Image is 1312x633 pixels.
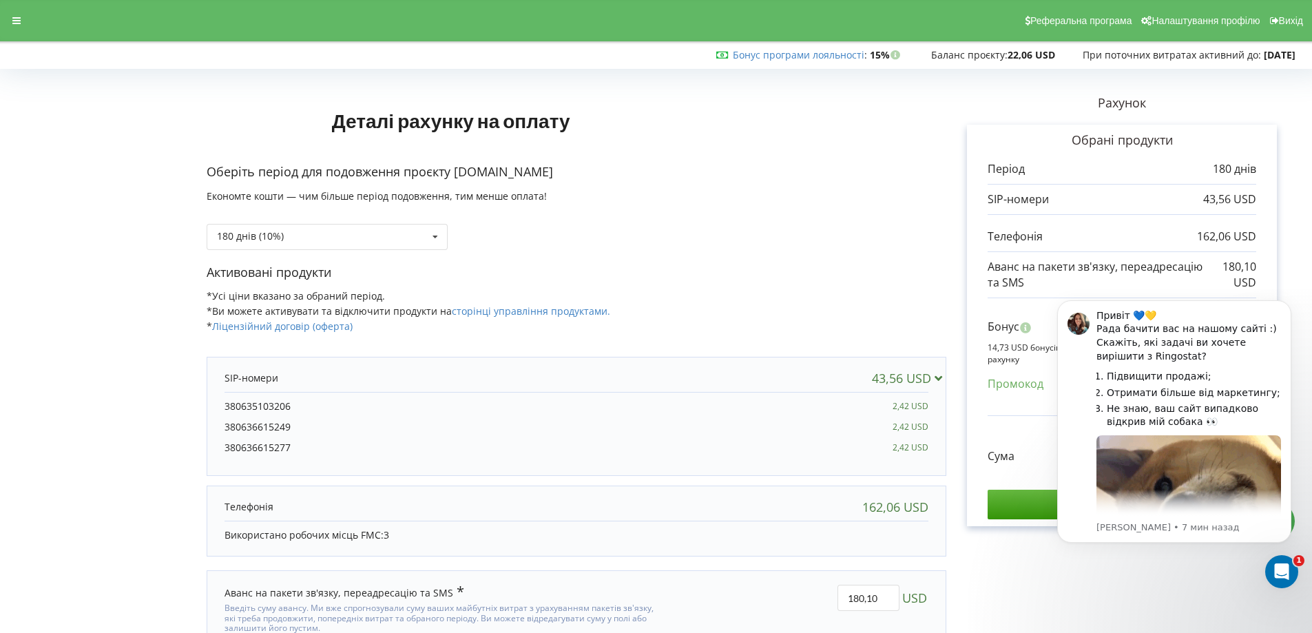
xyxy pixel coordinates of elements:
p: SIP-номери [988,191,1049,207]
div: 2,42 USD [893,420,928,434]
p: Використано робочих місць FMC: [225,528,928,542]
p: Активовані продукти [207,264,946,282]
span: : [733,48,867,61]
span: 1 [1293,555,1304,566]
span: Реферальна програма [1030,15,1132,26]
p: 43,56 USD [1203,191,1256,207]
p: Промокод [988,376,1043,392]
p: Обрані продукти [988,132,1256,149]
p: 14,73 USD бонусів стануть доступні через 150 днів після оплати рахунку [988,342,1256,365]
a: Бонус програми лояльності [733,48,864,61]
p: Бонус [988,319,1019,335]
div: 2,42 USD [893,399,928,413]
span: При поточних витратах активний до: [1083,48,1261,61]
a: сторінці управління продуктами. [452,304,610,318]
p: Період [988,161,1025,177]
p: SIP-номери [225,371,278,385]
iframe: Intercom live chat [1265,555,1298,588]
p: Телефонія [225,500,273,514]
p: Телефонія [988,229,1043,245]
p: 180 днів [1213,161,1256,177]
input: Перейти до оплати [988,490,1256,519]
strong: 15% [870,48,904,61]
span: Баланс проєкту: [931,48,1008,61]
div: 180 днів (10%) [217,231,284,241]
div: 380636615277 [225,441,291,455]
h1: Деталі рахунку на оплату [207,87,695,154]
a: Ліцензійний договір (оферта) [212,320,353,333]
div: Введіть суму авансу. Ми вже спрогнозували суму ваших майбутніх витрат з урахуванням пакетів зв'яз... [225,600,657,633]
p: Аванс на пакети зв'язку, переадресацію та SMS [988,259,1205,291]
p: Сума [988,448,1014,464]
div: 2,42 USD [893,441,928,455]
span: Налаштування профілю [1152,15,1260,26]
div: 380635103206 [225,399,291,413]
span: *Усі ціни вказано за обраний період. [207,289,385,302]
p: 162,06 USD [1197,229,1256,245]
span: Вихід [1279,15,1303,26]
span: 3 [384,528,389,541]
iframe: Intercom notifications сообщение [1037,280,1312,596]
p: 180,10 USD [1205,259,1256,291]
strong: [DATE] [1264,48,1295,61]
div: Аванс на пакети зв'язку, переадресацію та SMS [225,585,464,600]
div: 162,06 USD [862,500,928,514]
p: Оберіть період для подовження проєкту [DOMAIN_NAME] [207,163,946,181]
span: USD [902,585,927,611]
strong: 22,06 USD [1008,48,1055,61]
div: 43,56 USD [872,371,948,385]
div: 380636615249 [225,420,291,434]
span: *Ви можете активувати та відключити продукти на [207,304,610,318]
p: Рахунок [946,94,1298,112]
span: Економте кошти — чим більше період подовження, тим менше оплата! [207,189,547,203]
